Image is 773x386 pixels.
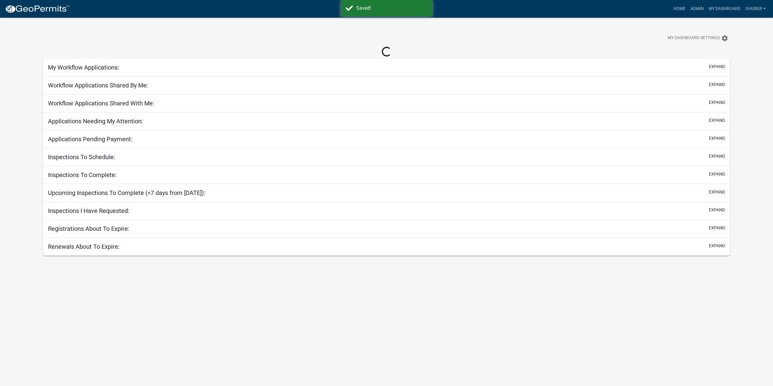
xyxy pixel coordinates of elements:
button: expand [709,225,725,231]
h5: Workflow Applications Shared By Me: [48,82,148,89]
h5: Renewals About To Expire: [48,243,120,250]
h5: Workflow Applications Shared With Me: [48,100,154,107]
div: Saved! [356,5,428,12]
button: expand [709,63,725,70]
i: settings [721,35,728,42]
a: Admin [688,3,706,15]
button: expand [709,81,725,88]
button: expand [709,189,725,195]
button: expand [709,135,725,142]
h5: Inspections To Complete: [48,171,117,179]
button: My Dashboard Settingssettings [663,32,733,44]
h5: Upcoming Inspections To Complete (<7 days from [DATE]): [48,189,205,196]
a: GHuber [743,3,768,15]
h5: Applications Needing My Attention: [48,118,143,125]
a: Home [671,3,688,15]
h5: Applications Pending Payment: [48,135,132,143]
a: My Dashboard [706,3,743,15]
button: expand [709,171,725,177]
h5: Inspections I Have Requested: [48,207,129,214]
button: expand [709,243,725,249]
button: expand [709,153,725,159]
span: My Dashboard Settings [668,35,720,42]
button: expand [709,99,725,106]
button: expand [709,207,725,213]
h5: Registrations About To Expire: [48,225,129,232]
h5: My Workflow Applications: [48,64,119,71]
button: expand [709,117,725,124]
h5: Inspections To Schedule: [48,153,115,161]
